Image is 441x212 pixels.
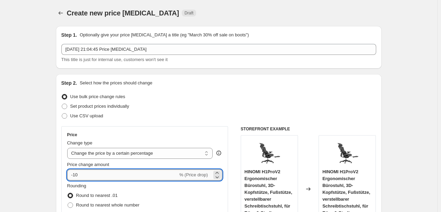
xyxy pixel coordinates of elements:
input: -15 [67,169,178,180]
span: Rounding [67,183,86,188]
span: This title is just for internal use, customers won't see it [61,57,168,62]
div: help [215,150,222,156]
span: Create new price [MEDICAL_DATA] [67,9,179,17]
span: Use bulk price change rules [70,94,125,99]
h2: Step 1. [61,32,77,38]
span: Price change amount [67,162,109,167]
input: 30% off holiday sale [61,44,376,55]
p: Select how the prices should change [80,80,152,86]
h3: Price [67,132,77,138]
span: Change type [67,140,93,145]
img: 61B4ZSBtVLL_80x.jpg [255,139,283,166]
button: Price change jobs [56,8,65,18]
span: % (Price drop) [179,172,208,177]
h2: Step 2. [61,80,77,86]
p: Optionally give your price [MEDICAL_DATA] a title (eg "March 30% off sale on boots") [80,32,249,38]
span: Draft [184,10,193,16]
h6: STOREFRONT EXAMPLE [241,126,376,132]
img: 61B4ZSBtVLL_80x.jpg [334,139,361,166]
span: Round to nearest whole number [76,202,140,208]
span: Set product prices individually [70,104,129,109]
span: Use CSV upload [70,113,103,118]
span: Round to nearest .01 [76,193,118,198]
